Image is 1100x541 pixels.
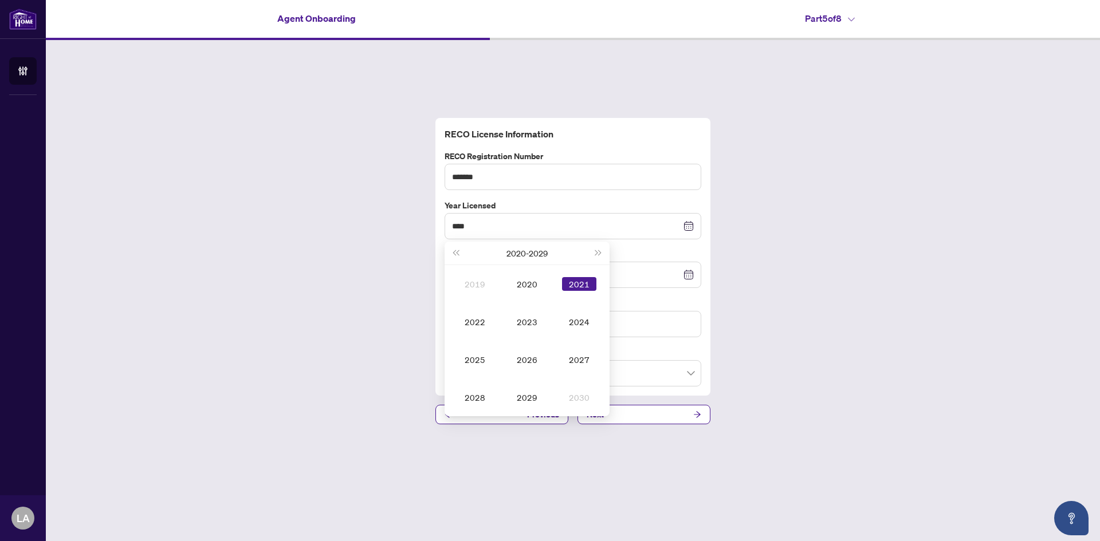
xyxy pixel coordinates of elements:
[458,353,492,366] div: 2025
[445,127,701,141] h4: RECO License Information
[562,315,596,329] div: 2024
[449,265,501,303] td: 2019
[445,150,701,163] label: RECO Registration Number
[449,242,462,264] button: Last year (Control + left)
[458,277,492,291] div: 2019
[562,353,596,366] div: 2027
[693,410,701,418] span: arrow-right
[510,315,544,329] div: 2023
[445,410,453,418] span: arrow-left
[553,265,605,303] td: 2021
[506,242,548,264] button: Choose a decade
[17,510,30,526] span: LA
[501,303,553,341] td: 2023
[501,341,553,378] td: 2026
[553,341,605,378] td: 2027
[553,303,605,341] td: 2024
[458,390,492,404] div: 2028
[577,405,710,424] button: Next
[562,277,596,291] div: 2021
[805,11,855,25] h4: Part 5 of 8
[449,378,501,416] td: 2028
[501,265,553,303] td: 2020
[435,405,568,424] button: Previous
[277,11,356,25] h4: Agent Onboarding
[592,242,605,264] button: Next year (Control + right)
[445,199,701,212] label: Year Licensed
[1054,501,1089,535] button: Open asap
[553,378,605,416] td: 2030
[449,303,501,341] td: 2022
[510,277,544,291] div: 2020
[510,353,544,366] div: 2026
[458,315,492,329] div: 2022
[562,390,596,404] div: 2030
[449,341,501,378] td: 2025
[510,390,544,404] div: 2029
[9,9,37,30] img: logo
[501,378,553,416] td: 2029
